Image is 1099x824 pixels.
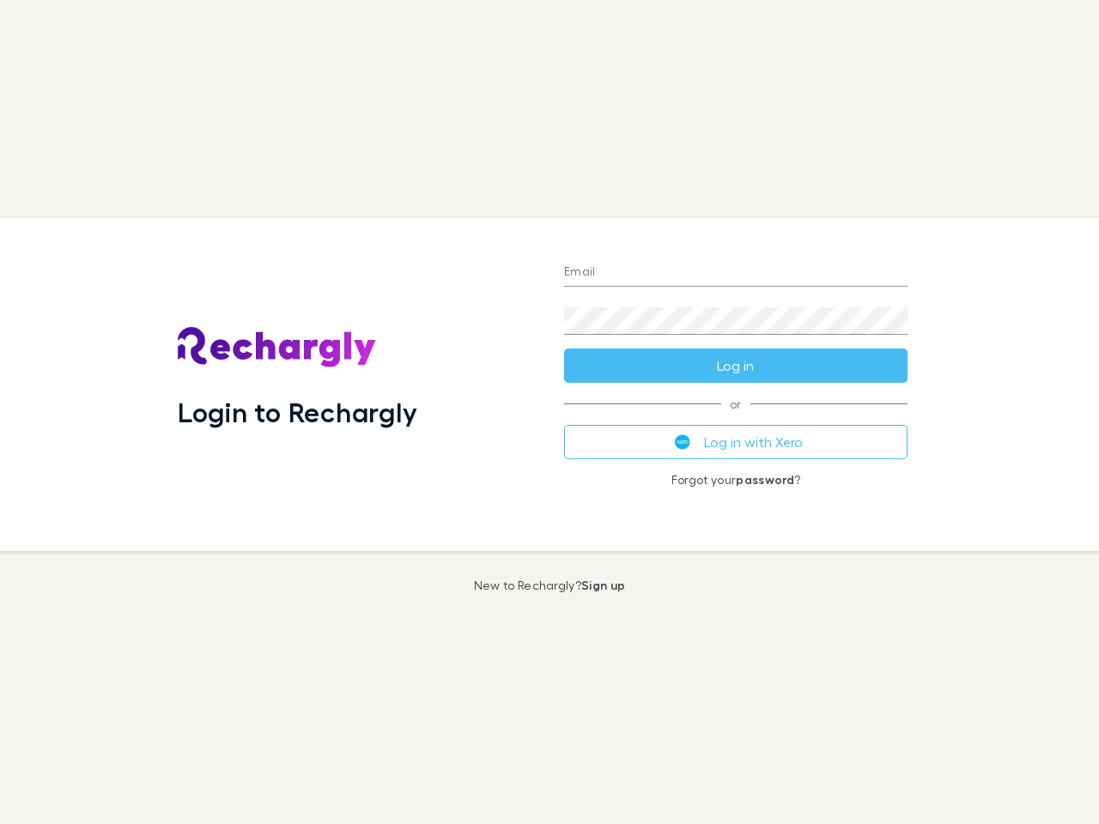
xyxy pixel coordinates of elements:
span: or [564,403,908,404]
button: Log in with Xero [564,425,908,459]
h1: Login to Rechargly [178,396,417,428]
button: Log in [564,348,908,383]
p: New to Rechargly? [474,579,626,592]
a: Sign up [581,578,625,592]
img: Xero's logo [675,434,690,450]
p: Forgot your ? [564,473,908,487]
img: Rechargly's Logo [178,327,377,368]
a: password [736,472,794,487]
